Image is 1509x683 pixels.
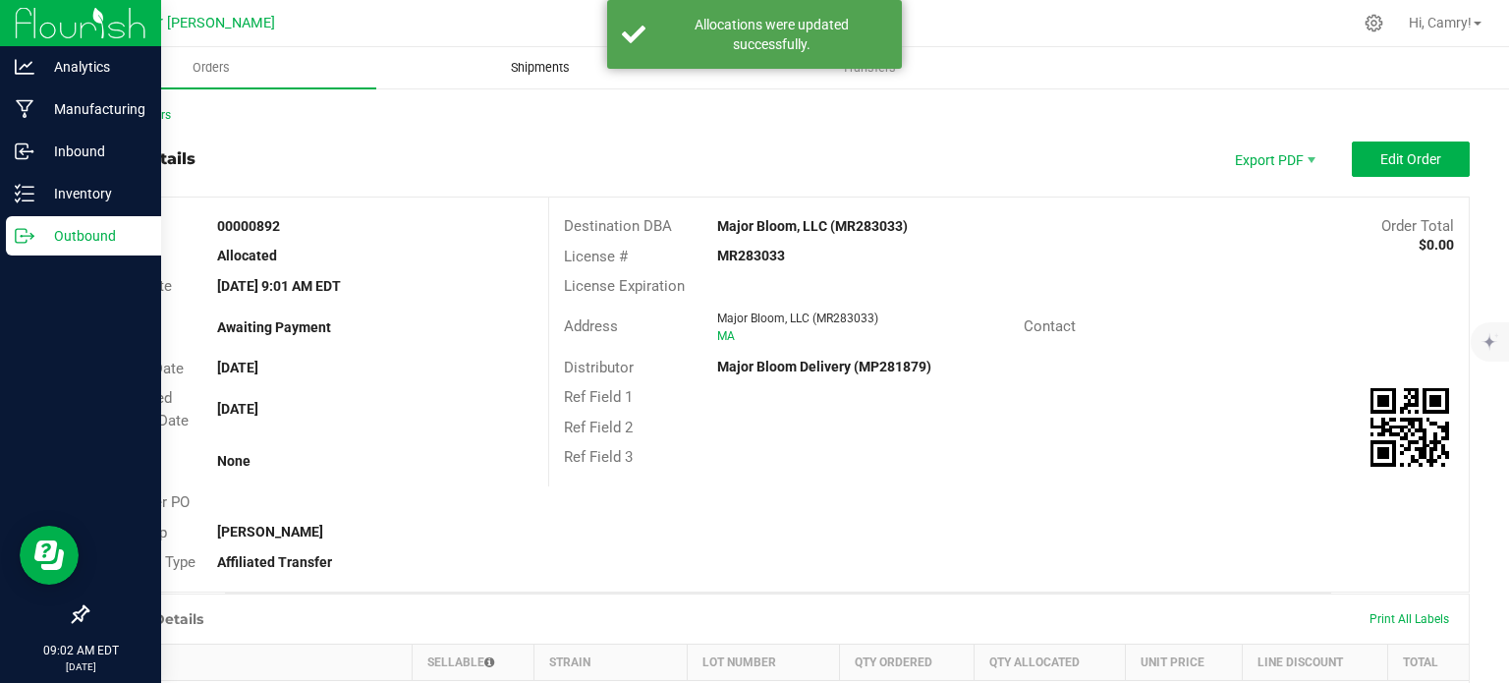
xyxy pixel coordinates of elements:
strong: 00000892 [217,218,280,234]
strong: $0.00 [1419,237,1454,253]
button: Edit Order [1352,142,1470,177]
span: Distributor [564,359,634,376]
a: Orders [47,47,376,88]
strong: [DATE] [217,360,258,375]
span: License Expiration [564,277,685,295]
p: Analytics [34,55,152,79]
th: Total [1387,644,1469,680]
p: Outbound [34,224,152,248]
strong: Major Bloom, LLC (MR283033) [717,218,908,234]
th: Lot Number [687,644,840,680]
strong: None [217,453,251,469]
p: [DATE] [9,659,152,674]
span: Print All Labels [1369,612,1449,626]
strong: [PERSON_NAME] [217,524,323,540]
strong: Affiliated Transfer [217,554,332,570]
th: Unit Price [1125,644,1243,680]
span: Ref Field 2 [564,419,633,436]
p: Inbound [34,140,152,163]
p: 09:02 AM EDT [9,642,152,659]
inline-svg: Outbound [15,226,34,246]
th: Strain [533,644,687,680]
span: Contact [1024,317,1076,335]
span: Ref Field 3 [564,448,633,466]
p: Manufacturing [34,97,152,121]
inline-svg: Inbound [15,142,34,161]
span: Address [564,317,618,335]
strong: MR283033 [717,248,785,263]
strong: Major Bloom Delivery (MP281879) [717,359,931,374]
th: Item [88,644,413,680]
div: Manage settings [1362,14,1386,32]
li: Export PDF [1214,142,1332,177]
th: Line Discount [1243,644,1387,680]
strong: [DATE] 9:01 AM EDT [217,278,341,294]
strong: [DATE] [217,401,258,417]
span: Major [PERSON_NAME] [127,15,275,31]
th: Qty Ordered [840,644,975,680]
span: Shipments [484,59,596,77]
span: Edit Order [1380,151,1441,167]
span: Order Total [1381,217,1454,235]
span: Destination DBA [564,217,672,235]
img: Scan me! [1370,388,1449,467]
span: MA [717,329,735,343]
span: Ref Field 1 [564,388,633,406]
div: Allocations were updated successfully. [656,15,887,54]
iframe: Resource center [20,526,79,585]
inline-svg: Manufacturing [15,99,34,119]
strong: Allocated [217,248,277,263]
span: Orders [166,59,256,77]
strong: Awaiting Payment [217,319,331,335]
th: Sellable [413,644,533,680]
inline-svg: Inventory [15,184,34,203]
qrcode: 00000892 [1370,388,1449,467]
span: Hi, Camry! [1409,15,1472,30]
p: Inventory [34,182,152,205]
a: Shipments [376,47,705,88]
th: Qty Allocated [975,644,1125,680]
span: Major Bloom, LLC (MR283033) [717,312,878,325]
inline-svg: Analytics [15,57,34,77]
span: License # [564,248,628,265]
